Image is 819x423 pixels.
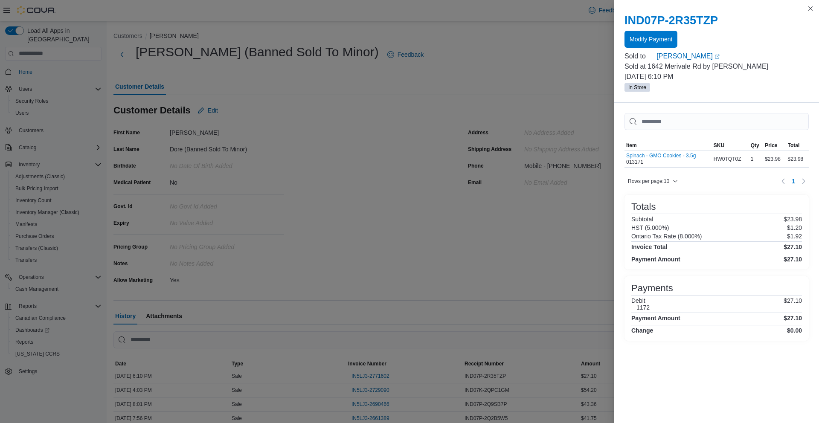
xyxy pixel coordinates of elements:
h6: Subtotal [631,216,653,223]
button: Qty [749,140,763,151]
h4: Payment Amount [631,256,680,263]
span: SKU [714,142,724,149]
h4: $27.10 [784,315,802,322]
button: Spinach - GMO Cookies - 3.5g [626,153,696,159]
svg: External link [714,54,720,59]
span: In Store [628,84,646,91]
h4: $27.10 [784,243,802,250]
div: Sold to [624,51,655,61]
div: 1 [749,154,763,164]
h6: Ontario Tax Rate (8.000%) [631,233,702,240]
p: $1.92 [787,233,802,240]
span: Rows per page : 10 [628,178,669,185]
h6: Debit [631,297,650,304]
h2: IND07P-2R35TZP [624,14,809,27]
h4: Payment Amount [631,315,680,322]
h6: HST (5.000%) [631,224,669,231]
p: Sold at 1642 Merivale Rd by [PERSON_NAME] [624,61,809,72]
div: 013171 [626,153,696,165]
nav: Pagination for table: MemoryTable from EuiInMemoryTable [778,174,809,188]
div: $23.98 [763,154,786,164]
p: $23.98 [784,216,802,223]
h3: Totals [631,202,656,212]
h4: $27.10 [784,256,802,263]
p: $27.10 [784,297,802,311]
p: [DATE] 6:10 PM [624,72,809,82]
button: SKU [712,140,749,151]
input: This is a search bar. As you type, the results lower in the page will automatically filter. [624,113,809,130]
button: Page 1 of 1 [788,174,799,188]
button: Previous page [778,176,788,186]
span: 1 [792,177,795,185]
button: Next page [799,176,809,186]
button: Rows per page:10 [624,176,681,186]
h4: Invoice Total [631,243,668,250]
h3: Payments [631,283,673,293]
span: In Store [624,83,650,92]
p: $1.20 [787,224,802,231]
span: Modify Payment [630,35,672,43]
h4: $0.00 [787,327,802,334]
h4: Change [631,327,653,334]
button: Modify Payment [624,31,677,48]
button: Close this dialog [805,3,816,14]
span: Qty [751,142,759,149]
a: [PERSON_NAME]External link [656,51,809,61]
div: $23.98 [786,154,809,164]
button: Item [624,140,712,151]
span: HW0TQT0Z [714,156,741,162]
button: Price [763,140,786,151]
span: Price [765,142,777,149]
ul: Pagination for table: MemoryTable from EuiInMemoryTable [788,174,799,188]
span: Item [626,142,637,149]
h6: 1172 [636,304,650,311]
button: Total [786,140,809,151]
span: Total [788,142,800,149]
